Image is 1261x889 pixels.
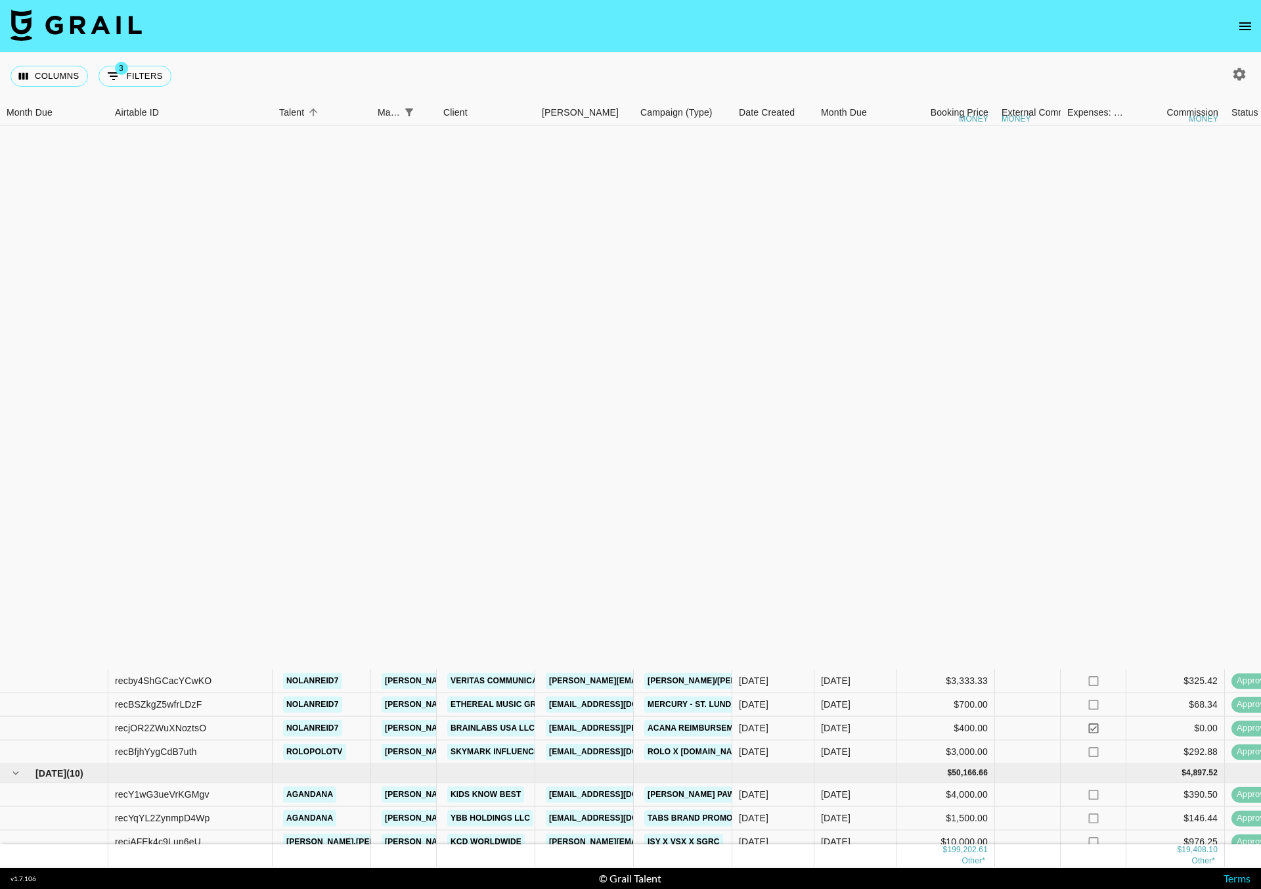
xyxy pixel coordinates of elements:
span: € 1,600.00, CA$ 36,797.46 [962,856,985,865]
a: SkyMark Influencer Marketing, LLC [447,744,619,760]
a: [EMAIL_ADDRESS][DOMAIN_NAME] [546,744,693,760]
a: agandana [283,810,336,827]
button: Select columns [11,66,88,87]
div: $1,500.00 [896,807,995,831]
a: [EMAIL_ADDRESS][DOMAIN_NAME] [546,810,693,827]
div: $68.34 [1126,693,1225,717]
div: recBfjhYygCdB7uth [115,745,197,758]
div: Month Due [821,100,867,125]
a: [PERSON_NAME][EMAIL_ADDRESS][DOMAIN_NAME] [382,810,596,827]
div: Status [1231,100,1258,125]
a: [PERSON_NAME] Paw Patrol [644,786,772,803]
a: agandana [283,786,336,803]
a: nolanreid7 [283,673,342,689]
div: Booker [535,100,634,125]
div: $700.00 [896,693,995,717]
div: Manager [378,100,400,125]
div: Talent [273,100,371,125]
div: money [1189,115,1218,123]
div: $3,000.00 [896,741,995,764]
span: € 156.20, CA$ 3,590.65 [1191,856,1215,865]
a: [EMAIL_ADDRESS][DOMAIN_NAME] [546,786,693,803]
div: $0.00 [1126,717,1225,741]
div: Campaign (Type) [640,100,713,125]
span: 3 [115,62,128,75]
a: [EMAIL_ADDRESS][DOMAIN_NAME] [546,696,693,713]
div: Aug '25 [821,674,851,687]
div: 19,408.10 [1182,844,1218,855]
div: $146.44 [1126,807,1225,831]
div: 6/27/2025 [739,674,768,687]
a: rolopolotv [283,744,346,760]
a: nolanreid7 [283,696,342,713]
div: recby4ShGCacYCwKO [115,674,211,687]
div: Sep '25 [821,835,851,848]
div: Commission [1166,100,1218,125]
img: Grail Talent [11,9,142,41]
div: Sep '25 [821,788,851,801]
a: [PERSON_NAME][EMAIL_ADDRESS][DOMAIN_NAME] [382,744,596,760]
a: nolanreid7 [283,720,342,737]
div: $400.00 [896,717,995,741]
button: Sort [304,103,322,122]
a: Rolo x [DOMAIN_NAME] [644,744,750,760]
a: Ethereal Music Group Ltd. [447,696,576,713]
span: [DATE] [35,767,66,780]
button: hide children [7,764,25,783]
div: Expenses: Remove Commission? [1067,100,1124,125]
button: Sort [418,103,437,122]
a: [PERSON_NAME][EMAIL_ADDRESS][DOMAIN_NAME] [382,786,596,803]
div: v 1.7.106 [11,875,36,883]
div: $10,000.00 [896,831,995,854]
div: $ [1182,767,1186,779]
a: ACANA Reimbursement x [PERSON_NAME] [644,720,830,737]
div: [PERSON_NAME] [542,100,619,125]
a: [PERSON_NAME][EMAIL_ADDRESS][DOMAIN_NAME] [546,834,760,850]
div: 4,897.52 [1186,767,1218,779]
div: 199,202.61 [947,844,988,855]
div: recY1wG3ueVrKGMgv [115,788,210,801]
div: $4,000.00 [896,783,995,807]
div: Date Created [732,100,814,125]
div: Client [443,100,468,125]
div: 8/22/2025 [739,698,768,711]
span: ( 10 ) [66,767,83,780]
div: Client [437,100,535,125]
a: [EMAIL_ADDRESS][PERSON_NAME][DOMAIN_NAME] [546,720,760,737]
a: [PERSON_NAME][EMAIL_ADDRESS][DOMAIN_NAME] [382,720,596,737]
div: $ [947,767,952,779]
button: Show filters [99,66,171,87]
div: Aug '25 [821,745,851,758]
a: [PERSON_NAME][EMAIL_ADDRESS][DOMAIN_NAME] [382,696,596,713]
a: Mercury - St. Lundi [644,696,737,713]
div: Booking Price [931,100,988,125]
div: Month Due [7,100,53,125]
a: [PERSON_NAME]/[PERSON_NAME]'s [644,673,795,689]
div: Airtable ID [115,100,159,125]
div: Expenses: Remove Commission? [1061,100,1126,125]
div: reciAFEk4c9Lun6eU [115,835,201,848]
div: recYqYL2ZynmpD4Wp [115,811,210,825]
div: Month Due [814,100,896,125]
div: recBSZkgZ5wfrLDzF [115,698,202,711]
button: Show filters [400,103,418,122]
a: Kids Know Best [447,786,524,803]
div: $292.88 [1126,741,1225,764]
a: KCD Worldwide [447,834,525,850]
div: 50,166.66 [952,767,988,779]
div: $ [943,844,948,855]
div: © Grail Talent [599,872,661,885]
a: [PERSON_NAME].[PERSON_NAME] [283,834,427,850]
div: recjOR2ZWuXNoztsO [115,721,206,735]
button: open drawer [1232,13,1258,39]
div: 7/21/2025 [739,788,768,801]
a: [PERSON_NAME][EMAIL_ADDRESS][DOMAIN_NAME] [382,834,596,850]
div: Aug '25 [821,721,851,735]
div: Manager [371,100,437,125]
div: External Commission [1002,100,1090,125]
div: Talent [279,100,304,125]
div: Aug '25 [821,698,851,711]
div: money [1002,115,1031,123]
a: Tabs Brand Promo [644,810,736,827]
a: Brainlabs USA LLC [447,720,538,737]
